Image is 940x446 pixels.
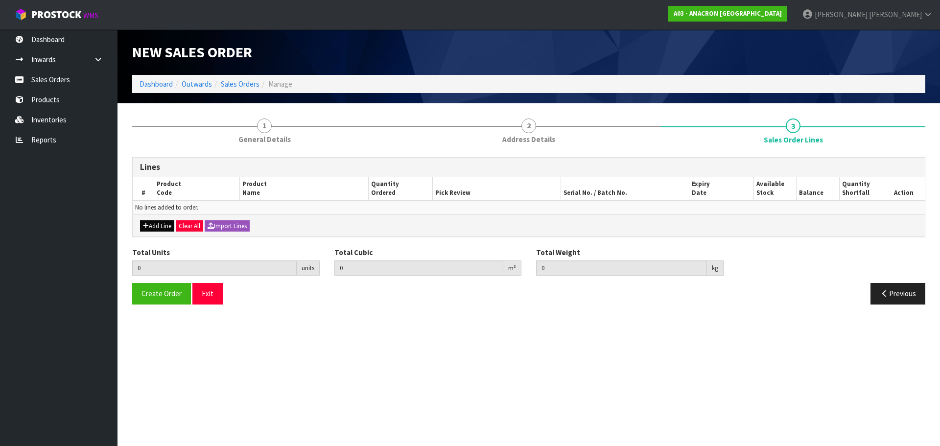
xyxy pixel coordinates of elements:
[521,118,536,133] span: 2
[268,79,292,89] span: Manage
[503,260,521,276] div: m³
[132,247,170,258] label: Total Units
[176,220,203,232] button: Clear All
[132,150,925,311] span: Sales Order Lines
[561,177,689,200] th: Serial No. / Batch No.
[502,134,555,144] span: Address Details
[83,11,98,20] small: WMS
[869,10,922,19] span: [PERSON_NAME]
[132,43,252,61] span: New Sales Order
[797,177,839,200] th: Balance
[297,260,320,276] div: units
[192,283,223,304] button: Exit
[839,177,882,200] th: Quantity Shortfall
[31,8,81,21] span: ProStock
[753,177,796,200] th: Available Stock
[132,283,191,304] button: Create Order
[689,177,753,200] th: Expiry Date
[536,260,707,276] input: Total Weight
[140,163,917,172] h3: Lines
[674,9,782,18] strong: A03 - AMACRON [GEOGRAPHIC_DATA]
[140,79,173,89] a: Dashboard
[764,135,823,145] span: Sales Order Lines
[133,177,154,200] th: #
[205,220,250,232] button: Import Lines
[815,10,868,19] span: [PERSON_NAME]
[141,289,182,298] span: Create Order
[870,283,925,304] button: Previous
[882,177,925,200] th: Action
[257,118,272,133] span: 1
[140,220,174,232] button: Add Line
[786,118,800,133] span: 3
[536,247,580,258] label: Total Weight
[154,177,240,200] th: Product Code
[334,247,373,258] label: Total Cubic
[221,79,259,89] a: Sales Orders
[132,260,297,276] input: Total Units
[334,260,504,276] input: Total Cubic
[182,79,212,89] a: Outwards
[368,177,432,200] th: Quantity Ordered
[238,134,291,144] span: General Details
[240,177,368,200] th: Product Name
[15,8,27,21] img: cube-alt.png
[707,260,724,276] div: kg
[133,200,925,214] td: No lines added to order.
[432,177,561,200] th: Pick Review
